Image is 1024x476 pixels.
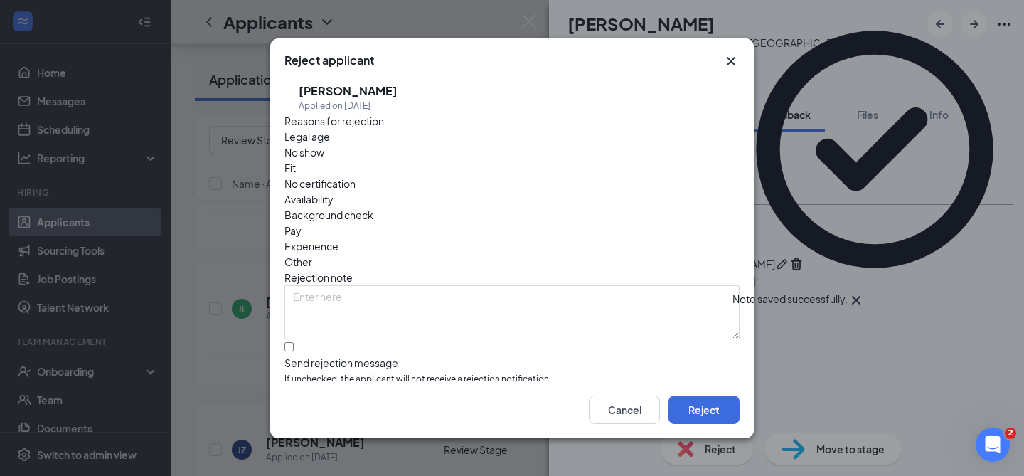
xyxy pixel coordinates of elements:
button: Reject [668,395,740,423]
span: Rejection note [284,271,353,284]
div: Note saved successfully. [732,292,848,309]
button: Close [722,53,740,70]
svg: Cross [722,53,740,70]
span: Reasons for rejection [284,115,384,127]
input: Send rejection messageIf unchecked, the applicant will not receive a rejection notification. [284,342,294,351]
div: Send rejection message [284,355,740,369]
h3: Reject applicant [284,53,374,68]
svg: CheckmarkCircle [732,7,1017,292]
svg: Cross [848,292,865,309]
h5: [PERSON_NAME] [299,83,398,99]
span: No certification [284,176,356,191]
span: Other [284,254,312,270]
span: Fit [284,160,296,176]
span: If unchecked, the applicant will not receive a rejection notification. [284,372,740,386]
div: Applied on [DATE] [299,99,398,113]
iframe: Intercom live chat [976,428,1010,462]
span: Background check [284,207,373,223]
span: Pay [284,223,302,238]
span: 2 [1005,428,1016,439]
span: Availability [284,191,334,207]
button: Cancel [589,395,660,423]
span: Experience [284,238,338,254]
span: No show [284,144,324,160]
span: Legal age [284,129,330,144]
